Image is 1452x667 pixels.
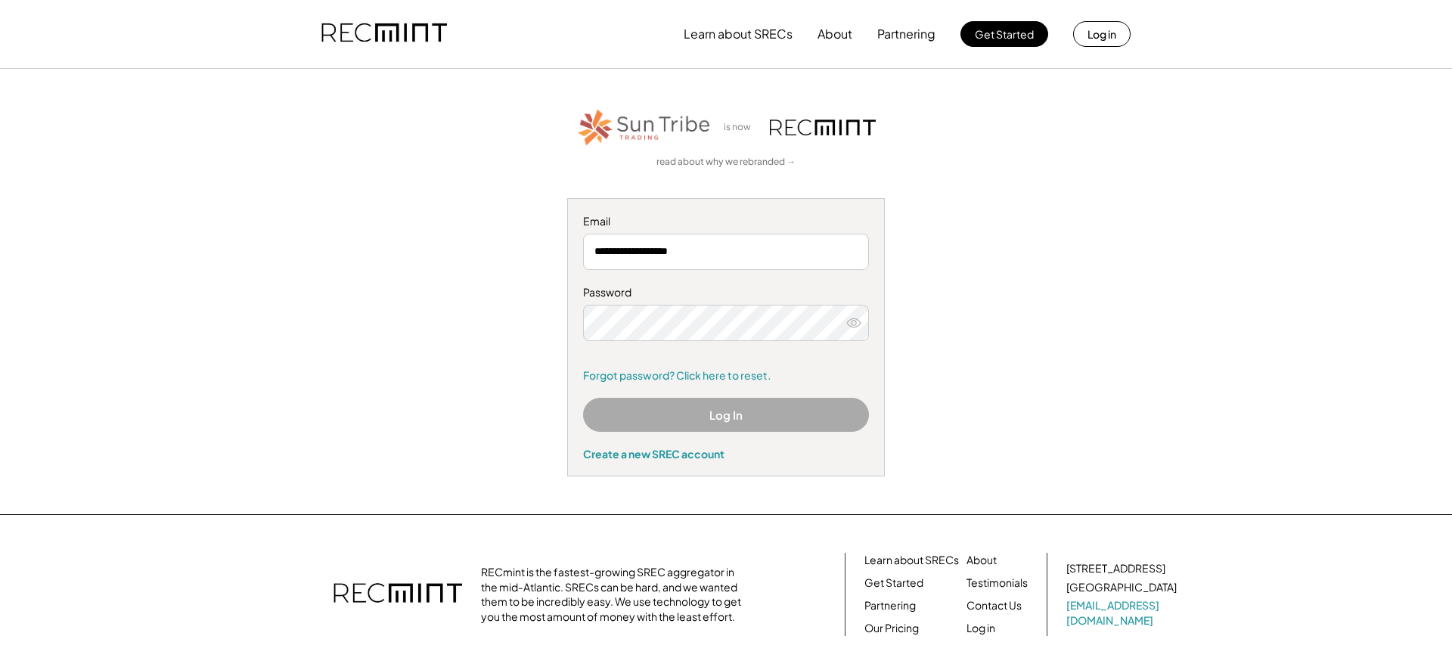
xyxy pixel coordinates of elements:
div: [GEOGRAPHIC_DATA] [1066,580,1177,595]
button: Log in [1073,21,1131,47]
div: Password [583,285,869,300]
a: read about why we rebranded → [656,156,796,169]
button: Get Started [960,21,1048,47]
button: About [818,19,852,49]
a: [EMAIL_ADDRESS][DOMAIN_NAME] [1066,598,1180,628]
a: Forgot password? Click here to reset. [583,368,869,383]
div: is now [720,121,762,134]
button: Log In [583,398,869,432]
a: Testimonials [966,575,1028,591]
a: Partnering [864,598,916,613]
button: Learn about SRECs [684,19,793,49]
a: Get Started [864,575,923,591]
a: Learn about SRECs [864,553,959,568]
img: recmint-logotype%403x.png [334,568,462,621]
div: Email [583,214,869,229]
img: recmint-logotype%403x.png [770,119,876,135]
a: Contact Us [966,598,1022,613]
div: Create a new SREC account [583,447,869,461]
img: recmint-logotype%403x.png [321,8,447,60]
a: Log in [966,621,995,636]
img: STT_Horizontal_Logo%2B-%2BColor.png [576,107,712,148]
a: About [966,553,997,568]
div: [STREET_ADDRESS] [1066,561,1165,576]
a: Our Pricing [864,621,919,636]
div: RECmint is the fastest-growing SREC aggregator in the mid-Atlantic. SRECs can be hard, and we wan... [481,565,749,624]
button: Partnering [877,19,935,49]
